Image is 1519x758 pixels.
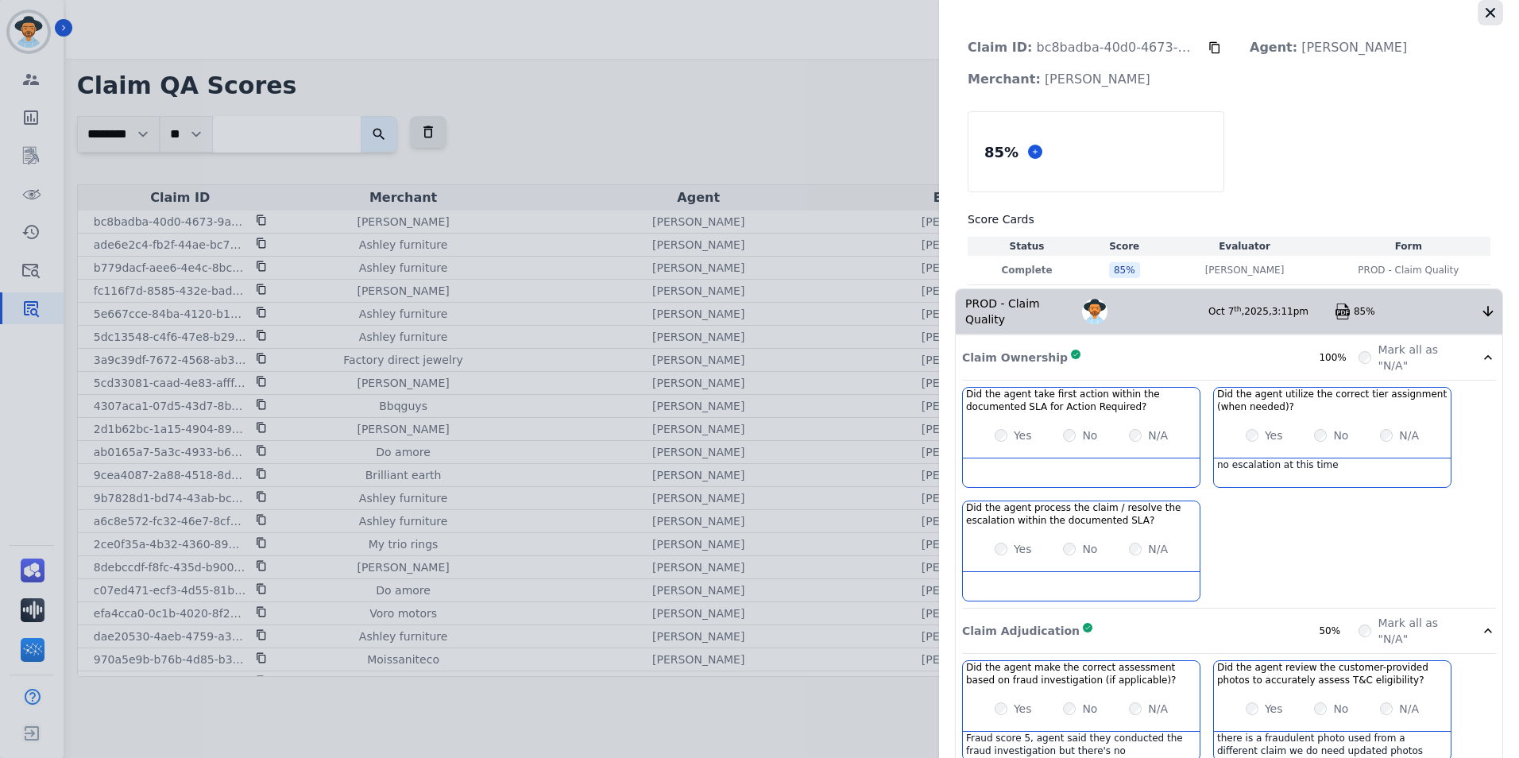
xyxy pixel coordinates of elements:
div: 85% [1354,305,1480,318]
label: Yes [1265,701,1283,717]
div: Oct 7 , 2025 , [1208,305,1335,318]
label: No [1082,427,1097,443]
label: N/A [1148,701,1168,717]
h3: Did the agent take first action within the documented SLA for Action Required? [966,388,1196,413]
th: Score [1086,237,1162,256]
label: Mark all as "N/A" [1378,342,1461,373]
label: No [1082,541,1097,557]
img: qa-pdf.svg [1335,304,1351,319]
label: Yes [1014,701,1032,717]
div: 85 % [981,138,1022,166]
div: 50% [1319,625,1359,637]
h3: Did the agent review the customer-provided photos to accurately assess T&C eligibility? [1217,661,1447,686]
p: bc8badba-40d0-4673-9a9b-e9ea9f904813 [955,32,1208,64]
strong: Merchant: [968,72,1041,87]
span: PROD - Claim Quality [1358,264,1459,277]
label: No [1333,701,1348,717]
label: Yes [1014,541,1032,557]
label: Yes [1014,427,1032,443]
strong: Agent: [1250,40,1297,55]
label: No [1333,427,1348,443]
h3: Did the agent utilize the correct tier assignment (when needed)? [1217,388,1447,413]
div: 100% [1319,351,1359,364]
label: N/A [1148,541,1168,557]
th: Form [1327,237,1490,256]
label: N/A [1399,427,1419,443]
div: PROD - Claim Quality [956,289,1082,334]
p: Claim Ownership [962,350,1068,365]
p: [PERSON_NAME] [1237,32,1420,64]
img: Avatar [1082,299,1107,324]
span: 3:11pm [1272,306,1308,317]
p: Complete [971,264,1083,277]
h3: Did the agent process the claim / resolve the escalation within the documented SLA? [966,501,1196,527]
th: Status [968,237,1086,256]
h3: Score Cards [968,211,1490,227]
th: Evaluator [1162,237,1326,256]
div: no escalation at this time [1214,458,1451,487]
label: Yes [1265,427,1283,443]
p: [PERSON_NAME] [955,64,1163,95]
label: Mark all as "N/A" [1378,615,1461,647]
strong: Claim ID: [968,40,1032,55]
label: N/A [1148,427,1168,443]
h3: Did the agent make the correct assessment based on fraud investigation (if applicable)? [966,661,1196,686]
div: 85 % [1109,262,1140,278]
label: No [1082,701,1097,717]
p: Claim Adjudication [962,623,1080,639]
p: [PERSON_NAME] [1205,264,1285,277]
label: N/A [1399,701,1419,717]
sup: th [1234,305,1241,313]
